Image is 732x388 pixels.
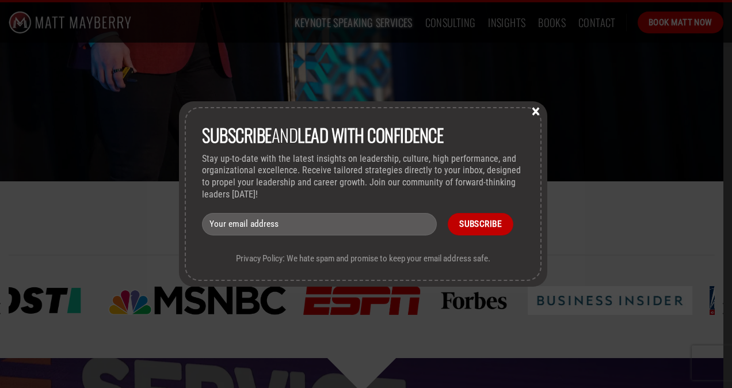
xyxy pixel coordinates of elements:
[202,121,443,148] span: and
[202,121,272,148] strong: Subscribe
[298,121,443,148] strong: lead with Confidence
[202,213,437,235] input: Your email address
[202,153,524,201] p: Stay up-to-date with the latest insights on leadership, culture, high performance, and organizati...
[448,213,513,235] input: Subscribe
[202,253,524,264] p: Privacy Policy: We hate spam and promise to keep your email address safe.
[527,105,544,116] button: Close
